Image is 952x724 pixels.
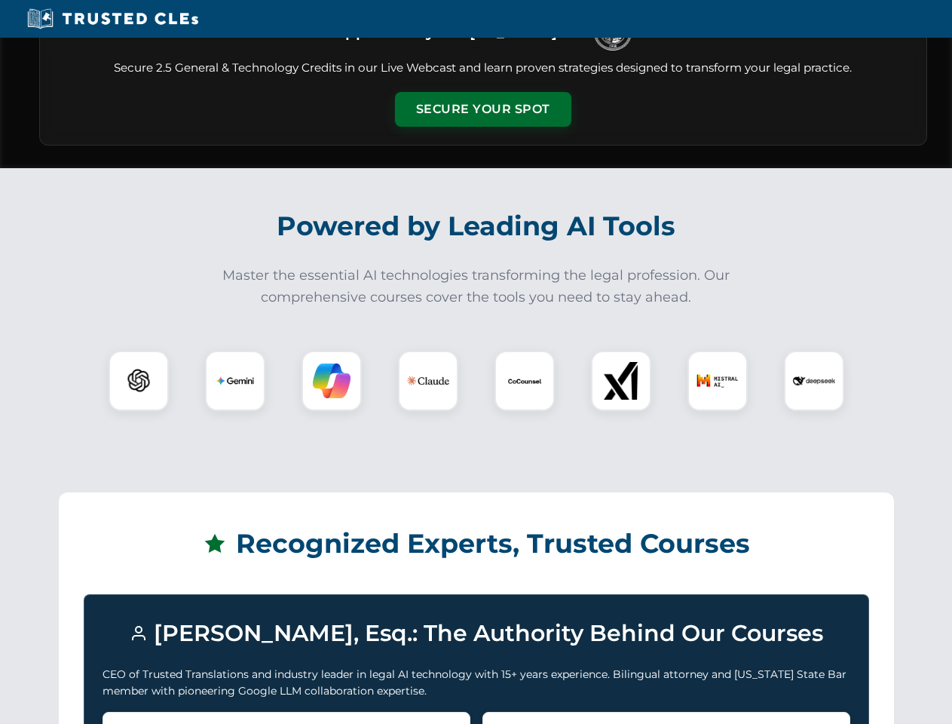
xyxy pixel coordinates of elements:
[395,92,571,127] button: Secure Your Spot
[103,613,850,654] h3: [PERSON_NAME], Esq.: The Authority Behind Our Courses
[84,517,869,570] h2: Recognized Experts, Trusted Courses
[313,362,350,400] img: Copilot Logo
[398,351,458,411] div: Claude
[23,8,203,30] img: Trusted CLEs
[793,360,835,402] img: DeepSeek Logo
[58,60,908,77] p: Secure 2.5 General & Technology Credits in our Live Webcast and learn proven strategies designed ...
[687,351,748,411] div: Mistral AI
[205,351,265,411] div: Gemini
[784,351,844,411] div: DeepSeek
[213,265,740,308] p: Master the essential AI technologies transforming the legal profession. Our comprehensive courses...
[696,360,739,402] img: Mistral AI Logo
[602,362,640,400] img: xAI Logo
[59,200,894,253] h2: Powered by Leading AI Tools
[109,351,169,411] div: ChatGPT
[407,360,449,402] img: Claude Logo
[591,351,651,411] div: xAI
[117,359,161,403] img: ChatGPT Logo
[302,351,362,411] div: Copilot
[216,362,254,400] img: Gemini Logo
[506,362,543,400] img: CoCounsel Logo
[103,666,850,700] p: CEO of Trusted Translations and industry leader in legal AI technology with 15+ years experience....
[494,351,555,411] div: CoCounsel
